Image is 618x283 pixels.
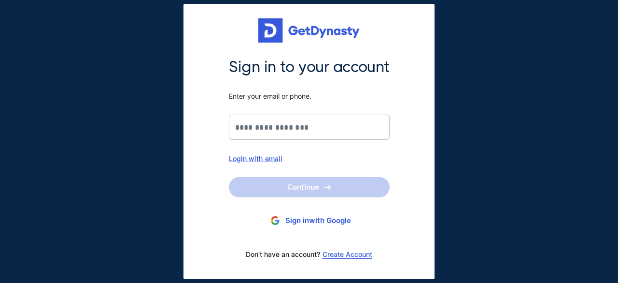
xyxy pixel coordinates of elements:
span: Sign in to your account [229,57,390,77]
button: Sign inwith Google [229,212,390,230]
div: Don’t have an account? [229,244,390,265]
a: Create Account [323,251,372,258]
img: Get started for free with Dynasty Trust Company [258,18,360,43]
span: Enter your email or phone. [229,92,390,101]
div: Login with email [229,154,390,163]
